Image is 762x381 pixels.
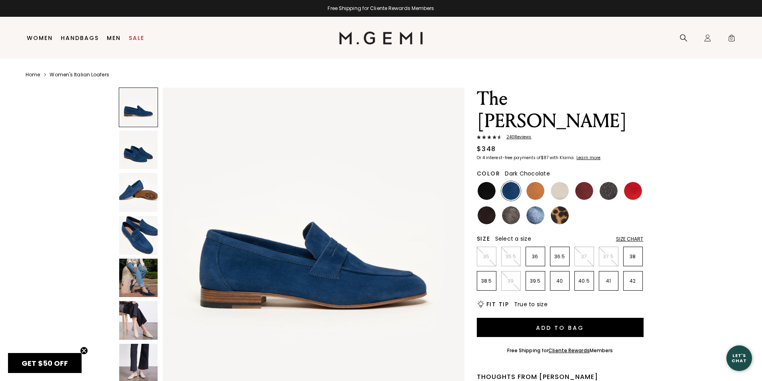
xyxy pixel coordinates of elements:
[624,253,642,260] p: 38
[477,318,644,337] button: Add to Bag
[50,72,109,78] a: Women's Italian Loafers
[129,35,144,41] a: Sale
[119,131,158,170] img: The Sacca Donna
[486,301,509,307] h2: Fit Tip
[119,216,158,255] img: The Sacca Donna
[26,72,40,78] a: Home
[514,300,548,308] span: True to size
[624,278,642,284] p: 42
[599,278,618,284] p: 41
[477,278,496,284] p: 38.5
[599,253,618,260] p: 37.5
[726,353,752,363] div: Let's Chat
[477,235,490,242] h2: Size
[477,144,496,154] div: $348
[600,182,618,200] img: Dark Gunmetal
[502,182,520,200] img: Navy
[119,259,158,297] img: The Sacca Donna
[339,32,423,44] img: M.Gemi
[526,278,545,284] p: 39.5
[477,155,541,161] klarna-placement-style-body: Or 4 interest-free payments of
[526,182,544,200] img: Luggage
[507,347,613,354] div: Free Shipping for Members
[502,135,532,140] span: 240 Review s
[551,206,569,224] img: Leopard
[575,253,594,260] p: 37
[119,301,158,340] img: The Sacca Donna
[550,253,569,260] p: 36.5
[616,236,644,242] div: Size Chart
[477,135,644,141] a: 240Reviews
[495,235,531,243] span: Select a size
[80,347,88,355] button: Close teaser
[107,35,121,41] a: Men
[477,88,644,132] h1: The [PERSON_NAME]
[478,182,496,200] img: Black
[502,253,520,260] p: 35.5
[575,278,594,284] p: 40.5
[548,347,590,354] a: Cliente Rewards
[27,35,53,41] a: Women
[550,278,569,284] p: 40
[550,155,576,161] klarna-placement-style-body: with Klarna
[477,170,500,177] h2: Color
[502,278,520,284] p: 39
[728,36,736,44] span: 0
[119,173,158,212] img: The Sacca Donna
[502,206,520,224] img: Cocoa
[22,358,68,368] span: GET $50 OFF
[624,182,642,200] img: Sunset Red
[551,182,569,200] img: Light Oatmeal
[576,156,600,160] a: Learn more
[576,155,600,161] klarna-placement-style-cta: Learn more
[541,155,548,161] klarna-placement-style-amount: $87
[526,253,545,260] p: 36
[61,35,99,41] a: Handbags
[478,206,496,224] img: Dark Chocolate
[526,206,544,224] img: Sapphire
[575,182,593,200] img: Burgundy
[8,353,82,373] div: GET $50 OFFClose teaser
[505,170,550,178] span: Dark Chocolate
[477,253,496,260] p: 35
